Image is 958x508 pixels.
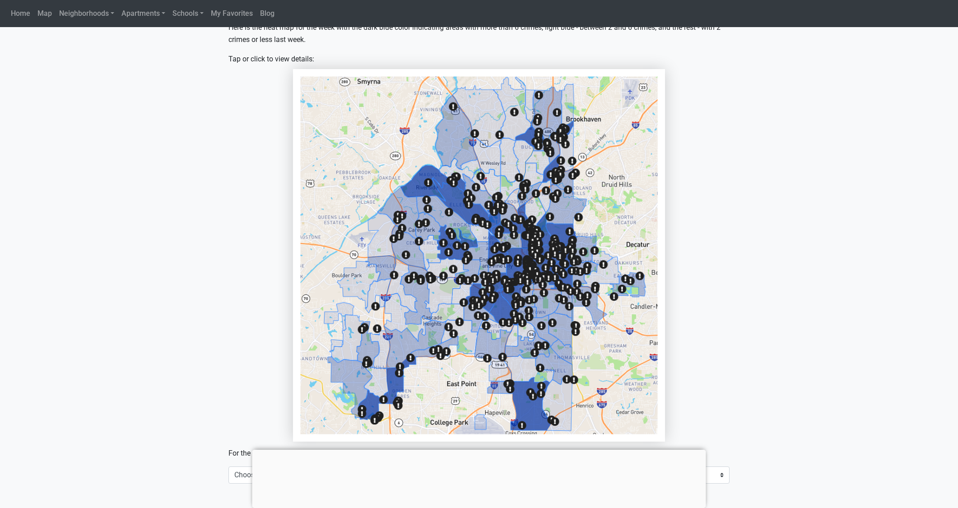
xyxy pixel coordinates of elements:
a: My Favorites [207,5,256,23]
a: Home [7,5,34,23]
span: Schools [172,9,198,18]
img: Safest Atlanta neighborhoods last week [300,76,657,434]
span: Neighborhoods [59,9,109,18]
a: Safest Atlanta neighborhoods last week [228,75,730,436]
span: Home [11,9,30,18]
a: Apartments [118,5,169,23]
span: Map [37,9,52,18]
span: Apartments [121,9,160,18]
span: My Favorites [211,9,253,18]
span: Blog [260,9,274,18]
a: Neighborhoods [56,5,118,23]
a: Blog [256,5,278,23]
p: Tap or click to view details: [228,53,730,65]
p: Here is the heat map for the week with the dark blue color indicating areas with more than 6 crim... [228,21,730,46]
p: For the neighborhood by neighborhood crime report, select a neighborhood: [228,447,730,459]
iframe: Advertisement [252,450,706,506]
a: Map [34,5,56,23]
a: Schools [169,5,207,23]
